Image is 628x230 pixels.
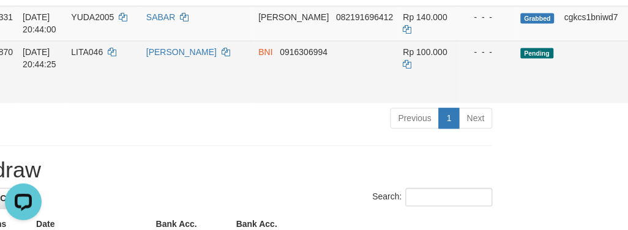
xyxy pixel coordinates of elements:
[72,13,114,23] span: YUDA2005
[5,5,42,42] button: Open LiveChat chat widget
[72,48,103,57] span: LITA046
[403,13,447,23] span: Rp 140.000
[465,12,511,24] div: - - -
[459,108,493,129] a: Next
[259,13,329,23] span: [PERSON_NAME]
[521,48,554,59] span: Pending
[23,48,56,70] span: [DATE] 20:44:25
[23,13,56,35] span: [DATE] 20:44:00
[146,13,175,23] a: SABAR
[391,108,439,129] a: Previous
[259,48,273,57] span: BNI
[336,13,393,23] span: Copy 082191696412 to clipboard
[146,48,217,57] a: [PERSON_NAME]
[465,46,511,59] div: - - -
[406,188,493,207] input: Search:
[521,13,555,24] span: Grabbed
[373,188,493,207] label: Search:
[280,48,328,57] span: Copy 0916306994 to clipboard
[439,108,460,129] a: 1
[403,48,447,57] span: Rp 100.000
